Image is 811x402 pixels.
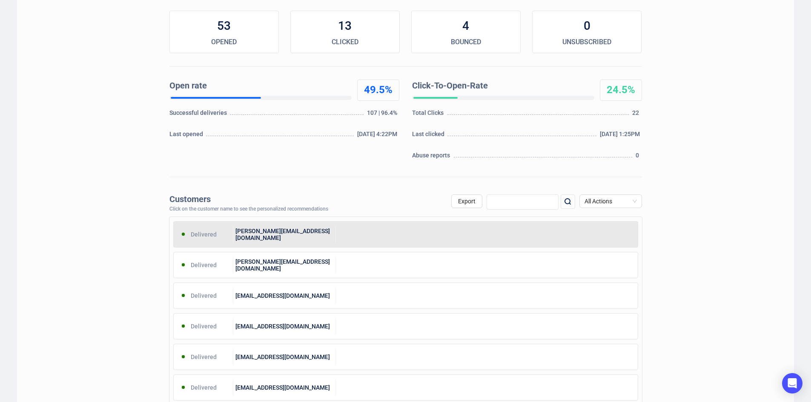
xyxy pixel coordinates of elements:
[174,226,234,243] div: Delivered
[412,151,453,164] div: Abuse reports
[233,318,336,335] div: [EMAIL_ADDRESS][DOMAIN_NAME]
[367,108,399,121] div: 107 | 96.4%
[458,198,476,205] span: Export
[357,130,399,143] div: [DATE] 4:22PM
[412,37,520,47] div: BOUNCED
[169,80,348,92] div: Open rate
[170,37,278,47] div: OPENED
[585,195,637,208] span: All Actions
[174,287,234,304] div: Delivered
[169,206,328,212] div: Click on the customer name to see the personalized recommendations
[233,287,336,304] div: [EMAIL_ADDRESS][DOMAIN_NAME]
[412,17,520,34] div: 4
[451,194,482,208] button: Export
[412,80,591,92] div: Click-To-Open-Rate
[636,151,642,164] div: 0
[233,226,336,243] div: [PERSON_NAME][EMAIL_ADDRESS][DOMAIN_NAME]
[169,130,205,143] div: Last opened
[358,83,399,97] div: 49.5%
[600,83,642,97] div: 24.5%
[174,348,234,365] div: Delivered
[233,379,336,396] div: [EMAIL_ADDRESS][DOMAIN_NAME]
[533,37,641,47] div: UNSUBSCRIBED
[632,108,642,121] div: 22
[169,108,229,121] div: Successful deliveries
[563,197,573,207] img: search.png
[600,130,642,143] div: [DATE] 1:25PM
[533,17,641,34] div: 0
[412,130,447,143] div: Last clicked
[291,37,399,47] div: CLICKED
[412,108,447,121] div: Total Clicks
[782,373,802,393] div: Open Intercom Messenger
[174,318,234,335] div: Delivered
[291,17,399,34] div: 13
[233,257,336,274] div: [PERSON_NAME][EMAIL_ADDRESS][DOMAIN_NAME]
[233,348,336,365] div: [EMAIL_ADDRESS][DOMAIN_NAME]
[169,194,328,204] div: Customers
[174,379,234,396] div: Delivered
[170,17,278,34] div: 53
[174,257,234,274] div: Delivered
